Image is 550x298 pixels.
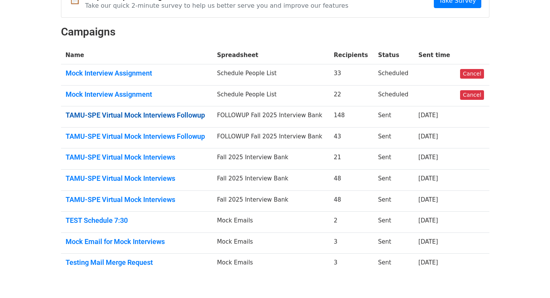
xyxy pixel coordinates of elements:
a: TAMU-SPE Virtual Mock Interviews Followup [66,132,208,141]
th: Recipients [329,46,374,64]
td: Fall 2025 Interview Bank [212,170,329,191]
a: TAMU-SPE Virtual Mock Interviews [66,174,208,183]
a: Mock Email for Mock Interviews [66,237,208,246]
a: [DATE] [418,112,438,119]
td: 21 [329,148,374,170]
a: Mock Interview Assignment [66,69,208,77]
a: [DATE] [418,217,438,224]
th: Status [374,46,414,64]
td: FOLLOWUP Fall 2025 Interview Bank [212,127,329,148]
a: [DATE] [418,238,438,245]
a: TEST Schedule 7:30 [66,216,208,225]
a: Cancel [460,69,484,79]
td: Fall 2025 Interview Bank [212,190,329,212]
td: Mock Emails [212,232,329,254]
td: 3 [329,232,374,254]
td: Scheduled [374,64,414,86]
td: FOLLOWUP Fall 2025 Interview Bank [212,106,329,128]
th: Sent time [414,46,455,64]
td: Sent [374,212,414,233]
a: TAMU-SPE Virtual Mock Interviews [66,195,208,204]
td: Mock Emails [212,212,329,233]
td: 33 [329,64,374,86]
td: Sent [374,127,414,148]
a: Testing Mail Merge Request [66,258,208,267]
td: 3 [329,254,374,274]
td: 48 [329,190,374,212]
a: TAMU-SPE Virtual Mock Interviews Followup [66,111,208,120]
td: Sent [374,148,414,170]
td: Scheduled [374,85,414,106]
td: 43 [329,127,374,148]
h2: Campaigns [61,25,489,39]
p: Take our quick 2-minute survey to help us better serve you and improve our features [85,2,349,10]
td: Schedule People List [212,85,329,106]
a: Cancel [460,90,484,100]
a: [DATE] [418,133,438,140]
td: Schedule People List [212,64,329,86]
td: Sent [374,254,414,274]
a: [DATE] [418,259,438,266]
th: Name [61,46,213,64]
td: 2 [329,212,374,233]
td: Fall 2025 Interview Bank [212,148,329,170]
a: [DATE] [418,175,438,182]
a: [DATE] [418,196,438,203]
td: Mock Emails [212,254,329,274]
td: Sent [374,190,414,212]
td: 22 [329,85,374,106]
a: TAMU-SPE Virtual Mock Interviews [66,153,208,162]
a: [DATE] [418,154,438,161]
td: Sent [374,232,414,254]
td: Sent [374,170,414,191]
td: 48 [329,170,374,191]
th: Spreadsheet [212,46,329,64]
td: 148 [329,106,374,128]
td: Sent [374,106,414,128]
a: Mock Interview Assignment [66,90,208,99]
